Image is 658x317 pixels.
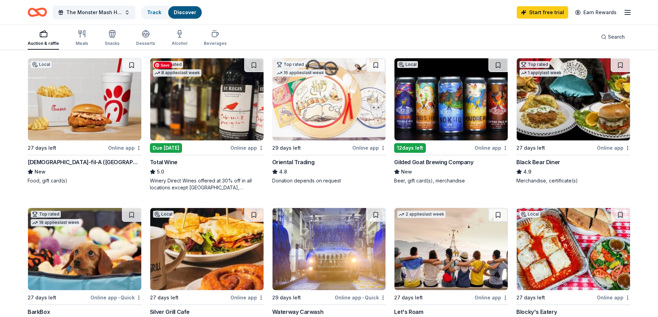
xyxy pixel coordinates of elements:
[517,6,568,19] a: Start free trial
[204,41,227,46] div: Beverages
[28,58,141,140] img: Image for Chick-fil-A (Fort Collins)
[90,293,142,302] div: Online app Quick
[154,62,172,69] span: Save
[31,219,81,226] div: 19 applies last week
[150,143,182,153] div: Due [DATE]
[230,143,264,152] div: Online app
[136,41,155,46] div: Desserts
[394,58,508,184] a: Image for Gilded Goat Brewing CompanyLocal12days leftOnline appGilded Goat Brewing CompanyNewBeer...
[279,168,287,176] span: 4.8
[28,177,142,184] div: Food, gift card(s)
[523,168,531,176] span: 4.9
[394,294,423,302] div: 27 days left
[272,58,386,184] a: Image for Oriental TradingTop rated16 applieslast week29 days leftOnline appOriental Trading4.8Do...
[150,308,190,316] div: Silver Grill Cafe
[475,143,508,152] div: Online app
[519,61,550,68] div: Top rated
[516,294,545,302] div: 27 days left
[172,27,187,50] button: Alcohol
[401,168,412,176] span: New
[28,27,59,50] button: Auction & raffle
[275,69,325,77] div: 16 applies last week
[28,294,56,302] div: 27 days left
[150,58,264,140] img: Image for Total Wine
[28,158,142,166] div: [DEMOGRAPHIC_DATA]-fil-A ([GEOGRAPHIC_DATA][PERSON_NAME])
[76,41,88,46] div: Meals
[204,27,227,50] button: Beverages
[516,177,630,184] div: Merchandise, certificate(s)
[108,143,142,152] div: Online app
[28,208,141,290] img: Image for BarkBox
[118,295,120,300] span: •
[272,308,324,316] div: Waterway Carwash
[571,6,621,19] a: Earn Rewards
[272,144,301,152] div: 29 days left
[66,8,122,17] span: The Monster Mash Haunted House
[273,58,386,140] img: Image for Oriental Trading
[150,208,264,290] img: Image for Silver Grill Cafe
[519,211,540,218] div: Local
[608,33,625,41] span: Search
[136,27,155,50] button: Desserts
[275,61,305,68] div: Top rated
[150,158,178,166] div: Total Wine
[141,6,202,19] button: TrackDiscover
[352,143,386,152] div: Online app
[153,211,174,218] div: Local
[516,58,630,184] a: Image for Black Bear DinerTop rated1 applylast week27 days leftOnline appBlack Bear Diner4.9Merch...
[174,9,196,15] a: Discover
[147,9,161,15] a: Track
[595,30,630,44] button: Search
[394,143,426,153] div: 12 days left
[273,208,386,290] img: Image for Waterway Carwash
[153,61,183,68] div: Top rated
[35,168,46,176] span: New
[230,293,264,302] div: Online app
[597,143,630,152] div: Online app
[150,177,264,191] div: Winery Direct Wines offered at 30% off in all locations except [GEOGRAPHIC_DATA], [GEOGRAPHIC_DAT...
[517,58,630,140] img: Image for Black Bear Diner
[516,308,557,316] div: Blocky's Eatery
[272,177,386,184] div: Donation depends on request
[517,208,630,290] img: Image for Blocky's Eatery
[516,144,545,152] div: 27 days left
[394,58,508,140] img: Image for Gilded Goat Brewing Company
[28,4,47,20] a: Home
[597,293,630,302] div: Online app
[105,27,120,50] button: Snacks
[53,6,135,19] button: The Monster Mash Haunted House
[76,27,88,50] button: Meals
[394,177,508,184] div: Beer, gift card(s), merchandise
[475,293,508,302] div: Online app
[31,211,61,218] div: Top rated
[397,211,446,218] div: 2 applies last week
[31,61,51,68] div: Local
[157,168,164,176] span: 5.0
[28,58,142,184] a: Image for Chick-fil-A (Fort Collins)Local27 days leftOnline app[DEMOGRAPHIC_DATA]-fil-A ([GEOGRAP...
[105,41,120,46] div: Snacks
[272,158,315,166] div: Oriental Trading
[150,294,179,302] div: 27 days left
[28,308,50,316] div: BarkBox
[172,41,187,46] div: Alcohol
[335,293,386,302] div: Online app Quick
[397,61,418,68] div: Local
[519,69,563,77] div: 1 apply last week
[28,41,59,46] div: Auction & raffle
[272,294,301,302] div: 29 days left
[362,295,364,300] span: •
[394,308,423,316] div: Let's Roam
[28,144,56,152] div: 27 days left
[394,158,473,166] div: Gilded Goat Brewing Company
[150,58,264,191] a: Image for Total WineTop rated8 applieslast weekDue [DATE]Online appTotal Wine5.0Winery Direct Win...
[394,208,508,290] img: Image for Let's Roam
[153,69,201,77] div: 8 applies last week
[516,158,560,166] div: Black Bear Diner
